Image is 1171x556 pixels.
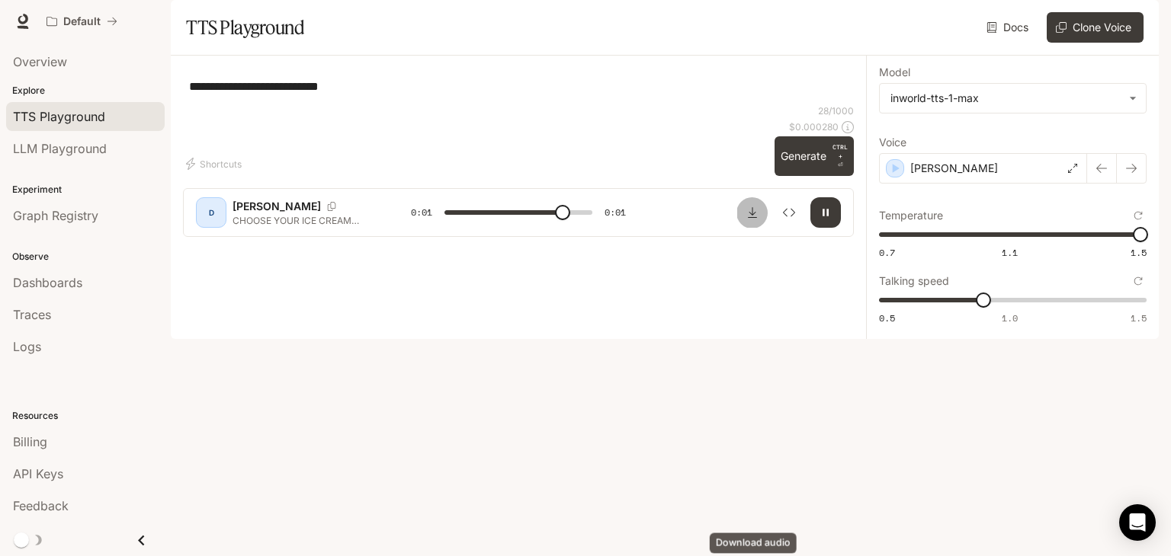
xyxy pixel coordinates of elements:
[890,91,1121,106] div: inworld-tts-1-max
[910,161,998,176] p: [PERSON_NAME]
[775,136,854,176] button: GenerateCTRL +⏎
[1131,246,1147,259] span: 1.5
[879,210,943,221] p: Temperature
[1002,312,1018,324] span: 1.0
[879,67,910,78] p: Model
[1130,207,1147,224] button: Reset to default
[411,205,432,220] span: 0:01
[40,6,124,37] button: All workspaces
[1119,504,1156,541] div: Open Intercom Messenger
[833,142,848,161] p: CTRL +
[63,15,101,28] p: Default
[833,142,848,170] p: ⏎
[1002,246,1018,259] span: 1.1
[879,246,895,259] span: 0.7
[321,202,342,211] button: Copy Voice ID
[1131,312,1147,324] span: 1.5
[983,12,1035,43] a: Docs
[774,197,804,228] button: Inspect
[879,276,949,286] p: Talking speed
[183,152,248,176] button: Shortcuts
[737,197,768,228] button: Download audio
[879,312,895,324] span: 0.5
[1130,273,1147,289] button: Reset to default
[199,200,223,225] div: D
[233,214,374,227] p: CHOOSE YOUR ICE CREAM FLAVOR
[880,84,1146,113] div: inworld-tts-1-max
[818,104,854,117] p: 28 / 1000
[710,533,797,554] div: Download audio
[1047,12,1144,43] button: Clone Voice
[789,120,839,133] p: $ 0.000280
[186,12,304,43] h1: TTS Playground
[233,199,321,214] p: [PERSON_NAME]
[879,137,906,148] p: Voice
[605,205,626,220] span: 0:01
